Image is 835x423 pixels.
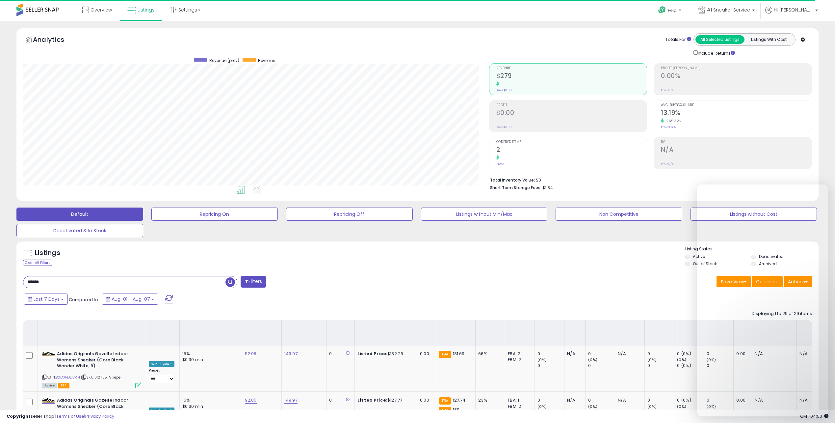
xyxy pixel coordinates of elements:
[421,208,548,221] button: Listings without Min/Max
[102,294,158,305] button: Aug-01 - Aug-07
[647,409,674,415] div: 0
[490,185,541,190] b: Short Term Storage Fees:
[668,8,677,13] span: Help
[693,254,705,259] label: Active
[588,404,597,409] small: (0%)
[556,208,682,221] button: Non Competitive
[42,351,141,387] div: ASIN:
[496,88,512,92] small: Prev: $0.00
[453,407,459,413] span: 130
[567,351,580,357] div: N/A
[56,413,84,419] a: Terms of Use
[765,7,818,21] a: Hi [PERSON_NAME]
[182,397,237,403] div: 15%
[182,357,237,363] div: $0.30 min
[357,351,412,357] div: $132.26
[588,363,615,369] div: 0
[588,351,615,357] div: 0
[508,357,530,363] div: FBM: 2
[478,397,500,403] div: 23%
[496,103,647,107] span: Profit
[691,208,817,221] button: Listings without Cost
[537,409,564,415] div: 0
[661,103,812,107] span: Avg. Buybox Share
[658,6,666,14] i: Get Help
[357,351,387,357] b: Listed Price:
[439,397,451,405] small: FBA
[16,224,143,237] button: Deactivated & In Stock
[588,357,597,362] small: (0%)
[85,413,114,419] a: Privacy Policy
[284,397,298,404] a: 149.97
[245,351,257,357] a: 92.05
[774,7,813,13] span: Hi [PERSON_NAME]
[653,1,688,21] a: Help
[496,146,647,155] h2: 2
[537,404,547,409] small: (0%)
[677,357,686,362] small: (0%)
[508,397,530,403] div: FBA: 1
[478,351,500,357] div: 66%
[647,404,657,409] small: (0%)
[661,125,676,129] small: Prev: 3.61%
[245,397,257,404] a: 92.05
[665,37,691,43] div: Totals For
[182,351,237,357] div: 15%
[677,363,704,369] div: 0 (0%)
[439,351,451,358] small: FBA
[496,67,647,70] span: Revenue
[588,397,615,403] div: 0
[439,407,451,414] small: FBA
[677,404,686,409] small: (0%)
[508,404,530,409] div: FBM: 2
[707,7,750,13] span: #1 Sneaker Service
[567,397,580,403] div: N/A
[496,72,647,81] h2: $279
[537,397,564,403] div: 0
[618,397,639,403] div: N/A
[357,397,412,403] div: $127.77
[329,351,350,357] div: 0
[588,409,615,415] div: 0
[661,88,674,92] small: Prev: N/A
[647,363,674,369] div: 0
[537,363,564,369] div: 0
[647,357,657,362] small: (0%)
[661,146,812,155] h2: N/A
[453,351,465,357] span: 131.69
[57,397,137,417] b: Adidas Originals Gazelle Indoor Womens Sneaker (Core Black Wonder White, 8.5)
[661,140,812,144] span: ROI
[490,176,807,183] li: $0
[661,162,674,166] small: Prev: N/A
[182,404,237,409] div: $0.30 min
[664,119,681,124] small: 265.37%
[537,357,547,362] small: (0%)
[496,162,506,166] small: Prev: 0
[151,208,278,221] button: Repricing On
[677,351,704,357] div: 0 (0%)
[695,35,744,44] button: All Selected Listings
[42,383,57,388] span: All listings currently available for purchase on Amazon
[24,294,68,305] button: Last 7 Days
[496,109,647,118] h2: $0.00
[647,351,674,357] div: 0
[677,409,704,415] div: 0 (0%)
[697,184,828,416] iframe: Intercom live chat
[284,351,298,357] a: 149.97
[661,109,812,118] h2: 13.19%
[149,368,174,383] div: Preset:
[685,246,819,252] p: Listing States:
[647,397,674,403] div: 0
[35,248,60,258] h5: Listings
[138,7,155,13] span: Listings
[42,352,55,356] img: 41GtL4k094L._SL40_.jpg
[329,397,350,403] div: 0
[16,208,143,221] button: Default
[537,351,564,357] div: 0
[34,296,60,302] span: Last 7 Days
[693,261,717,267] label: Out of Stock
[57,351,137,371] b: Adidas Originals Gazelle Indoor Womens Sneaker (Core Black Wonder White, 9)
[42,398,55,403] img: 41GtL4k094L._SL40_.jpg
[149,408,174,413] div: Win BuyBox *
[453,397,466,403] span: 127.74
